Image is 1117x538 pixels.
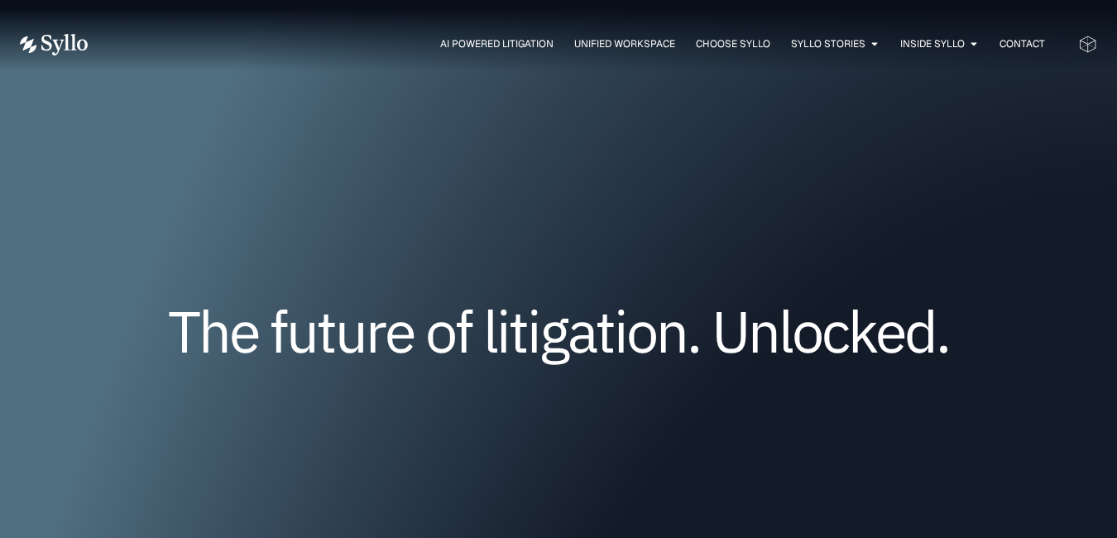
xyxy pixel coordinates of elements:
a: AI Powered Litigation [440,36,554,51]
a: Choose Syllo [696,36,770,51]
a: Contact [1000,36,1045,51]
a: Syllo Stories [791,36,865,51]
div: Menu Toggle [121,36,1045,52]
a: Inside Syllo [900,36,965,51]
h1: The future of litigation. Unlocked. [119,304,998,358]
a: Unified Workspace [574,36,675,51]
img: Vector [20,34,88,55]
nav: Menu [121,36,1045,52]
